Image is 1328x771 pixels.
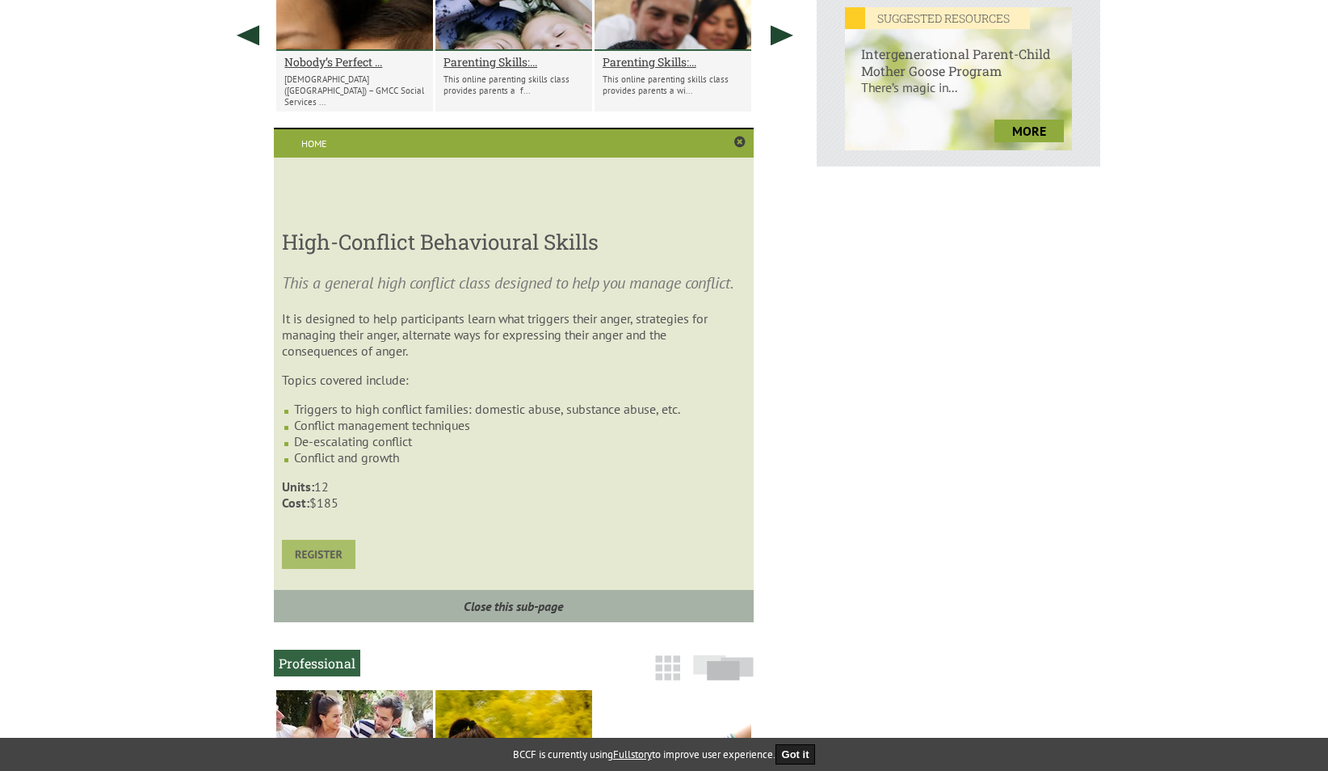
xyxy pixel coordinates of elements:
h2: Professional [274,650,360,676]
a: Close this sub-page [274,590,753,622]
strong: Units: [282,478,314,495]
a: Close [734,136,746,149]
p: This online parenting skills class provides parents a wi... [603,74,743,96]
a: Slide View [688,663,759,689]
p: [DEMOGRAPHIC_DATA] ([GEOGRAPHIC_DATA]) – GMCC Social Services ... [284,74,425,107]
p: There’s magic in... [845,79,1072,112]
a: Fullstory [613,748,652,761]
p: This a general high conflict class designed to help you manage conflict. [282,272,745,294]
li: Triggers to high conflict families: domestic abuse, substance abuse, etc. [294,401,745,417]
a: Home [274,129,354,158]
p: 12 $185 [282,478,745,511]
a: Nobody’s Perfect ... [284,54,425,70]
h6: Intergenerational Parent-Child Mother Goose Program [845,29,1072,79]
a: Grid View [650,663,685,689]
p: Topics covered include: [282,372,745,388]
a: Parenting Skills:... [603,54,743,70]
p: This online parenting skills class provides parents a f... [443,74,584,96]
em: SUGGESTED RESOURCES [845,7,1030,29]
img: grid-icon.png [655,655,680,680]
i: Close this sub-page [464,598,563,614]
li: Conflict and growth [294,449,745,466]
li: Conflict management techniques [294,417,745,433]
button: Got it [775,744,816,765]
strong: Cost: [282,495,309,511]
p: It is designed to help participants learn what triggers their anger, strategies for managing thei... [282,310,745,359]
h3: High-Conflict Behavioural Skills [282,228,745,255]
a: more [994,120,1064,142]
a: Parenting Skills:... [443,54,584,70]
li: De-escalating conflict [294,433,745,449]
img: slide-icon.png [693,655,754,680]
